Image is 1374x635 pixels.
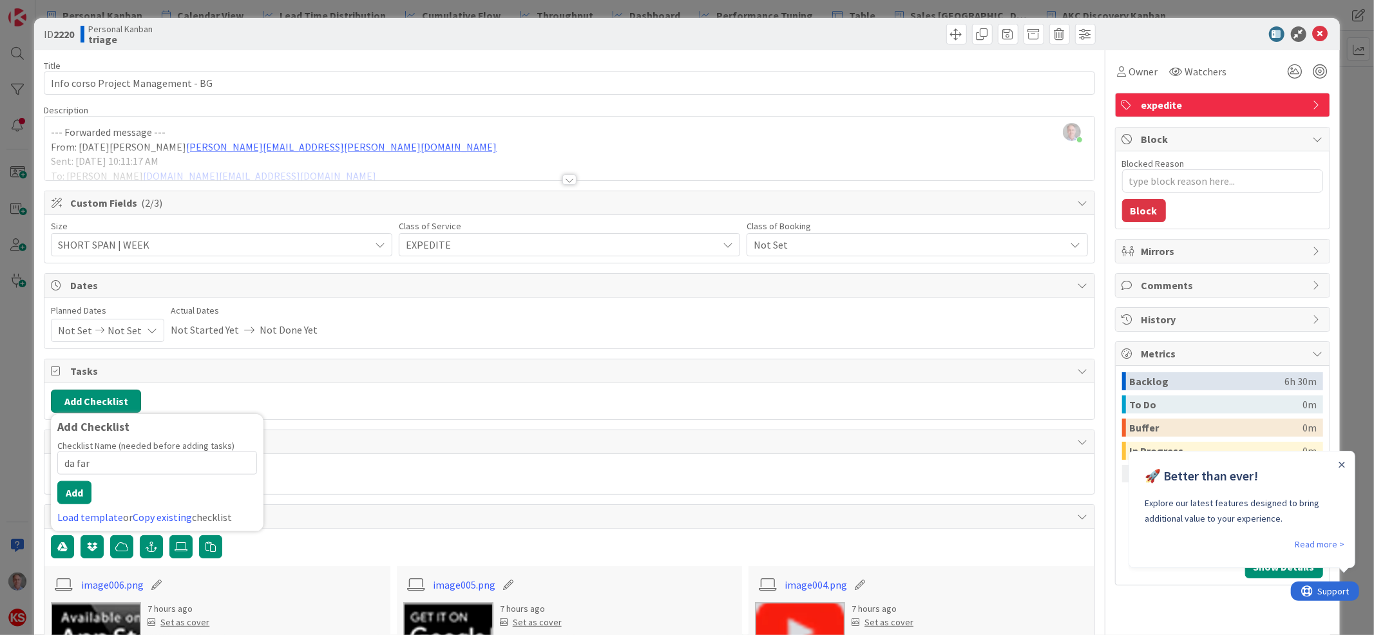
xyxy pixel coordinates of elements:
span: Support [27,2,59,17]
a: image006.png [81,577,144,592]
div: Add Checklist [57,421,257,433]
span: Links [70,434,1071,450]
div: 7 hours ago [500,602,562,616]
button: Block [1122,199,1166,222]
span: Actual Dates [171,304,318,317]
p: --- Forwarded message --- [51,125,1087,140]
div: Set as cover [852,616,913,629]
span: Tasks [70,363,1071,379]
span: ( 2/3 ) [141,196,162,209]
img: 9UdbG9bmAsZFfNcxiAjc88abcXdLiien.jpg [1063,123,1081,141]
span: SHORT SPAN | WEEK [58,236,363,254]
div: 0m [1303,395,1317,413]
iframe: UserGuiding Product Updates RC Tooltip [1129,451,1359,573]
span: Comments [1141,278,1306,293]
div: Backlog [1130,372,1285,390]
div: In Progress [1130,442,1303,460]
div: Set as cover [148,616,209,629]
div: To Do [1130,395,1303,413]
div: Size [51,222,392,231]
a: Load template [57,511,123,524]
span: expedite [1141,97,1306,113]
span: Block [1141,131,1306,147]
div: 7 hours ago [852,602,913,616]
a: image004.png [785,577,848,592]
div: or checklist [57,509,257,525]
div: 0m [1303,419,1317,437]
label: Checklist Name (needed before adding tasks) [57,440,234,451]
span: Not Started Yet [171,319,239,341]
label: Blocked Reason [1122,158,1185,169]
span: Mirrors [1141,243,1306,259]
span: Owner [1129,64,1158,79]
span: Not Set [58,319,92,341]
span: Attachments [70,509,1071,524]
div: Class of Service [399,222,740,231]
span: EXPEDITE [406,236,711,254]
div: 6h 30m [1285,372,1317,390]
span: Not Set [754,236,1059,254]
p: From: [DATE][PERSON_NAME] [51,140,1087,155]
input: type card name here... [44,71,1094,95]
div: Buffer [1130,419,1303,437]
div: Class of Booking [747,222,1088,231]
span: Planned Dates [51,304,164,317]
span: Metrics [1141,346,1306,361]
span: Not Done Yet [260,319,318,341]
button: Add Checklist [51,390,141,413]
span: Dates [70,278,1071,293]
a: image005.png [433,577,495,592]
a: [PERSON_NAME][EMAIL_ADDRESS][PERSON_NAME][DOMAIN_NAME] [186,140,497,153]
button: Add [57,481,91,504]
div: 0m [1303,442,1317,460]
span: Watchers [1185,64,1227,79]
a: Copy existing [133,511,192,524]
span: Description [44,104,88,116]
span: History [1141,312,1306,327]
div: Set as cover [500,616,562,629]
span: Custom Fields [70,195,1071,211]
span: Not Set [108,319,142,341]
div: 7 hours ago [148,602,209,616]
